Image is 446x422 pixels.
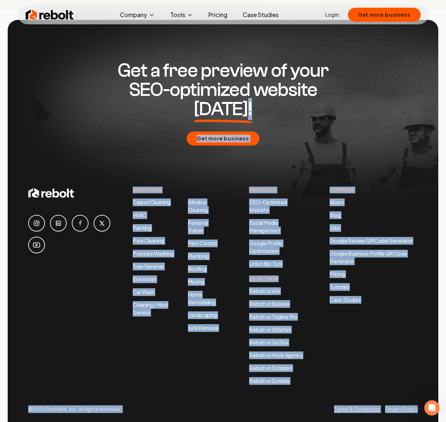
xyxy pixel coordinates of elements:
[133,250,173,257] a: Pressure Washing
[330,187,418,193] h4: Company
[188,199,208,213] a: Window Cleaning
[385,406,418,412] a: Privacy Policy
[330,212,341,218] a: Blog
[8,20,438,224] img: Footer construction
[249,326,291,333] a: Rebolt vs 180sites
[188,266,206,272] a: Roofing
[188,278,204,285] a: Moving
[238,8,284,21] a: Case Studies
[334,406,380,412] a: Terms & Conditions
[330,296,418,304] a: Case Studies
[188,240,217,247] a: Pest Control
[133,301,167,316] a: Cleaning / Maid Service
[249,352,302,359] a: Rebolt vs Hook Agency
[348,8,421,22] button: Get more business
[249,199,287,213] a: SEO-Optimized Website
[249,240,282,254] a: Google Profile Optimization
[133,289,154,295] a: Car Wash
[188,325,218,331] a: Junk Removal
[330,237,412,244] a: Google Review QR Code Generator
[249,187,304,193] h4: Products
[249,365,292,371] a: Rebolt vs Scorpion
[249,339,288,346] a: Rebolt vs GoSite
[424,400,440,416] iframe: Intercom live chat
[249,313,297,320] a: Rebolt vs Topline Pro
[188,253,209,259] a: Plumbing
[188,312,217,318] a: Landscaping
[133,263,164,270] a: Tree Services
[133,187,223,193] h4: Industries
[133,276,156,283] a: Electrician
[133,199,170,206] a: Carpet Cleaning
[133,224,151,231] a: Painting
[187,131,259,146] button: Get more business
[133,212,146,218] a: HVAC
[330,224,340,231] a: Jobs
[330,250,407,265] a: Google Business Profile QR Code Generator
[115,8,160,21] button: Company
[188,291,215,306] a: Home Remodeling
[249,275,304,282] h4: Us Vs Them
[325,11,339,19] a: Login
[249,219,280,234] a: Social Media Management
[28,405,122,413] p: © 2025 RedNine, Inc. All rights reserved.
[249,260,282,267] a: Link in Bio Tool
[188,219,208,234] a: Personal Trainer
[133,237,164,244] a: Pool Cleaning
[100,61,346,119] h2: Get a free preview of your SEO-optimized website
[249,300,289,307] a: Rebolt vs Bizwise
[194,99,252,119] span: [DATE]!
[249,288,280,294] a: Rebolt vs Wix
[165,8,198,21] button: Tools
[330,270,418,278] a: Pricing
[249,377,290,384] a: Rebolt vs Durable
[330,199,344,206] a: About
[203,8,232,21] a: Pricing
[26,8,74,21] img: Rebolt Logo
[330,283,418,291] a: Tutorials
